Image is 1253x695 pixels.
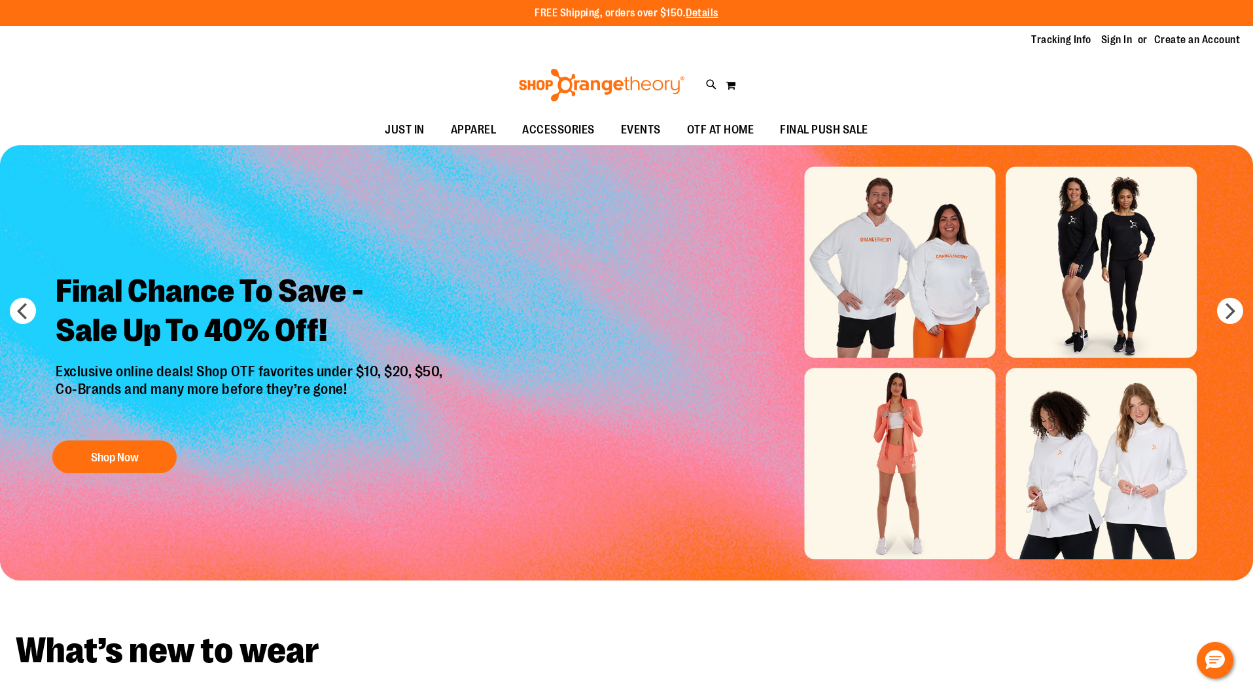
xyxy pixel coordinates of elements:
a: Tracking Info [1031,33,1091,47]
span: EVENTS [621,115,661,145]
button: prev [10,298,36,324]
a: EVENTS [608,115,674,145]
p: FREE Shipping, orders over $150. [535,6,718,21]
h2: What’s new to wear [16,633,1237,669]
button: next [1217,298,1243,324]
span: OTF AT HOME [687,115,754,145]
button: Shop Now [52,440,177,473]
span: ACCESSORIES [522,115,595,145]
a: Sign In [1101,33,1133,47]
a: JUST IN [372,115,438,145]
a: Final Chance To Save -Sale Up To 40% Off! Exclusive online deals! Shop OTF favorites under $10, $... [46,262,456,480]
button: Hello, have a question? Let’s chat. [1197,642,1233,679]
a: OTF AT HOME [674,115,768,145]
span: JUST IN [385,115,425,145]
a: Create an Account [1154,33,1241,47]
h2: Final Chance To Save - Sale Up To 40% Off! [46,262,456,363]
p: Exclusive online deals! Shop OTF favorites under $10, $20, $50, Co-Brands and many more before th... [46,363,456,427]
a: ACCESSORIES [509,115,608,145]
a: Details [686,7,718,19]
img: Shop Orangetheory [517,69,686,101]
span: FINAL PUSH SALE [780,115,868,145]
a: FINAL PUSH SALE [767,115,881,145]
a: APPAREL [438,115,510,145]
span: APPAREL [451,115,497,145]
